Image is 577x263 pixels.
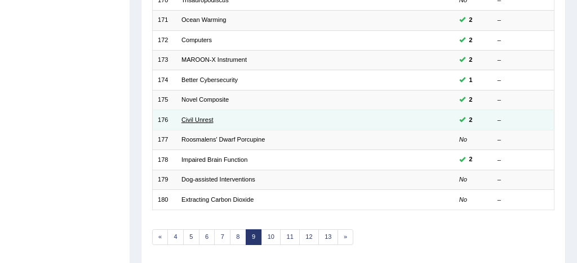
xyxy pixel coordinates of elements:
span: You can still take this question [465,35,476,46]
a: « [152,229,168,245]
a: Novel Composite [181,96,229,103]
a: 11 [280,229,300,245]
td: 174 [152,70,176,90]
a: 6 [199,229,215,245]
a: » [338,229,354,245]
td: 180 [152,190,176,210]
a: Roosmalens' Dwarf Porcupine [181,136,265,143]
em: No [459,136,467,143]
a: 4 [167,229,184,245]
td: 178 [152,150,176,170]
span: You can still take this question [465,115,476,125]
div: – [498,76,549,85]
a: 9 [246,229,262,245]
a: Civil Unrest [181,116,213,123]
td: 171 [152,11,176,30]
a: Computers [181,37,212,43]
em: No [459,176,467,183]
div: – [498,116,549,125]
a: 12 [299,229,319,245]
div: – [498,36,549,45]
span: You can still take this question [465,155,476,165]
a: Dog-assisted Interventions [181,176,255,183]
a: 8 [230,229,246,245]
a: 10 [261,229,281,245]
span: You can still take this question [465,15,476,25]
a: Better Cybersecurity [181,76,238,83]
td: 177 [152,130,176,149]
td: 175 [152,90,176,110]
a: MAROON-X Instrument [181,56,247,63]
div: – [498,196,549,205]
td: 173 [152,51,176,70]
td: 176 [152,110,176,130]
div: – [498,56,549,65]
td: 172 [152,30,176,50]
div: – [498,175,549,184]
div: – [498,135,549,144]
td: 179 [152,170,176,189]
span: You can still take this question [465,95,476,105]
span: You can still take this question [465,75,476,85]
a: Extracting Carbon Dioxide [181,196,254,203]
div: – [498,16,549,25]
a: 13 [318,229,338,245]
a: Impaired Brain Function [181,156,247,163]
em: No [459,196,467,203]
span: You can still take this question [465,55,476,65]
div: – [498,156,549,165]
a: Ocean Warming [181,16,226,23]
a: 7 [214,229,230,245]
a: 5 [183,229,199,245]
div: – [498,96,549,105]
